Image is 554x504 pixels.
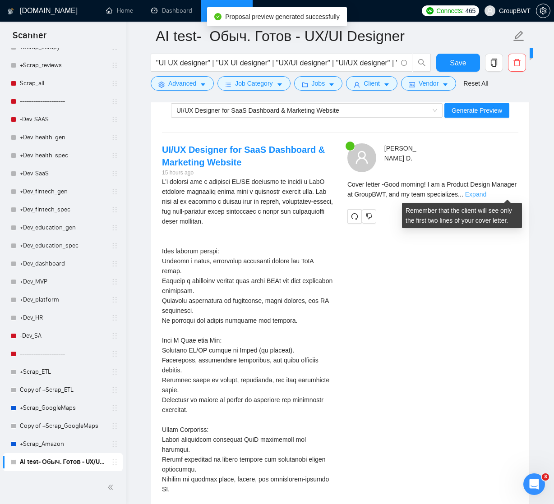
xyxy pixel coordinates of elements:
[355,150,369,165] span: user
[162,145,325,167] a: UI/UX Designer for SaaS Dashboard & Marketing Website
[20,381,106,399] a: Copy of +Scrap_ETL
[225,13,340,20] span: Proposal preview generated successfully
[20,417,106,435] a: Copy of +Scrap_GoogleMaps
[20,56,106,74] a: +Scrap_reviews
[312,78,325,88] span: Jobs
[328,81,335,88] span: caret-down
[176,107,339,114] span: UI/UX Designer for SaaS Dashboard & Marketing Website
[487,8,493,14] span: user
[111,314,118,321] span: holder
[107,483,116,492] span: double-left
[294,76,343,91] button: folderJobscaret-down
[402,203,522,228] div: Remember that the client will see only the first two lines of your cover letter.
[158,81,165,88] span: setting
[401,60,407,66] span: info-circle
[513,30,525,42] span: edit
[106,7,133,14] a: homeHome
[346,76,397,91] button: userClientcaret-down
[409,81,415,88] span: idcard
[366,213,372,220] span: dislike
[156,25,511,47] input: Scanner name...
[364,78,380,88] span: Client
[111,458,118,466] span: holder
[442,81,448,88] span: caret-down
[111,188,118,195] span: holder
[151,76,214,91] button: settingAdvancedcaret-down
[8,4,14,18] img: logo
[302,81,308,88] span: folder
[162,169,333,177] div: 15 hours ago
[444,103,509,118] button: Generate Preview
[20,399,106,417] a: +Scrap_GoogleMaps
[20,255,106,273] a: +Dev_dashboard
[347,181,517,198] span: Cover letter - Good morning! I am a Product Design Manager at GroupBWT, and my team specializes
[450,57,466,69] span: Save
[436,6,463,16] span: Connects:
[463,78,488,88] a: Reset All
[20,273,106,291] a: +Dev_MVP
[401,76,456,91] button: idcardVendorcaret-down
[111,242,118,249] span: holder
[111,170,118,177] span: holder
[20,309,106,327] a: +Dev_HR
[465,191,486,198] a: Expand
[347,209,362,224] button: redo
[111,260,118,267] span: holder
[20,201,106,219] a: +Dev_fintech_spec
[111,386,118,394] span: holder
[452,105,502,115] span: Generate Preview
[508,59,526,67] span: delete
[536,4,550,18] button: setting
[20,435,106,453] a: +Scrap_Amazon
[384,145,416,162] span: [PERSON_NAME] D .
[111,98,118,105] span: holder
[217,76,290,91] button: barsJob Categorycaret-down
[20,345,106,363] a: --------------------
[508,54,526,72] button: delete
[111,296,118,303] span: holder
[5,29,54,48] span: Scanner
[413,59,430,67] span: search
[210,7,244,14] a: searchScanner
[111,62,118,69] span: holder
[111,80,118,87] span: holder
[436,54,480,72] button: Save
[20,453,106,471] a: AI test- Обыч. Готов - UX/UI Designer
[111,278,118,285] span: holder
[536,7,550,14] a: setting
[354,81,360,88] span: user
[413,54,431,72] button: search
[111,422,118,430] span: holder
[20,363,106,381] a: +Scrap_ETL
[20,110,106,128] a: -Dev_SAAS
[20,237,106,255] a: +Dev_education_spec
[111,332,118,339] span: holder
[214,13,222,20] span: check-circle
[111,404,118,412] span: holder
[20,165,106,183] a: +Dev_SaaS
[347,179,518,199] div: Remember that the client will see only the first two lines of your cover letter.
[111,116,118,123] span: holder
[20,74,106,92] a: Scrap_all
[466,6,476,16] span: 465
[20,291,106,309] a: +Dev_platform
[20,92,106,110] a: --------------------
[426,7,434,14] img: upwork-logo.png
[111,440,118,448] span: holder
[20,183,106,201] a: +Dev_fintech_gen
[485,59,503,67] span: copy
[458,191,463,198] span: ...
[523,473,545,495] iframe: Intercom live chat
[111,224,118,231] span: holder
[235,78,272,88] span: Job Category
[542,473,549,481] span: 3
[156,57,397,69] input: Search Freelance Jobs...
[20,327,106,345] a: -Dev_SA
[277,81,283,88] span: caret-down
[419,78,439,88] span: Vendor
[485,54,503,72] button: copy
[111,206,118,213] span: holder
[383,81,390,88] span: caret-down
[111,152,118,159] span: holder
